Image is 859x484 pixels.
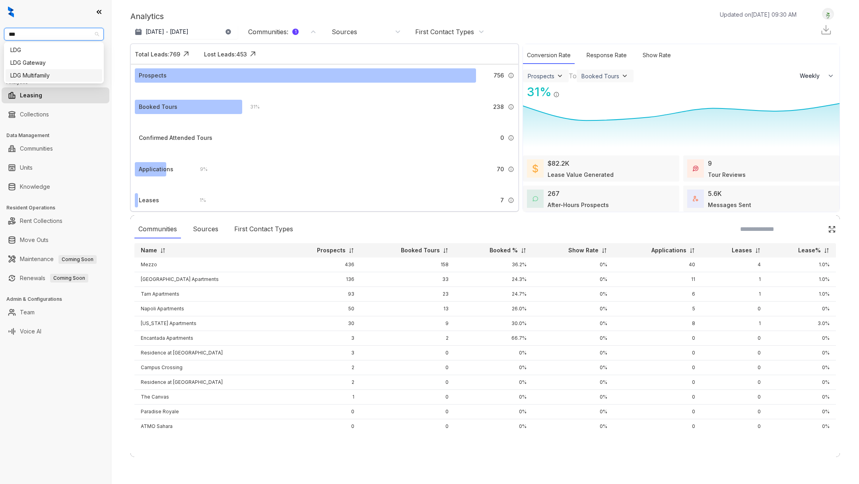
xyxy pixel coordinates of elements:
div: 5.6K [708,189,722,198]
div: Leases [139,196,159,205]
td: 0% [533,346,614,360]
td: 1 [702,316,767,331]
img: sorting [824,248,830,254]
span: Coming Soon [50,274,88,283]
td: 11 [614,272,702,287]
td: 0 [702,419,767,434]
td: 0% [455,375,533,390]
td: 30.0% [455,316,533,331]
td: 13 [361,302,455,316]
p: Booked Tours [401,246,440,254]
a: Knowledge [20,179,50,195]
img: Info [508,104,514,110]
div: Communities [134,220,181,238]
div: Confirmed Attended Tours [139,134,212,142]
li: Units [2,160,109,176]
li: Knowledge [2,179,109,195]
td: 0 [361,405,455,419]
td: 5 [614,302,702,316]
td: Napoli Apartments [134,302,282,316]
div: To [569,71,577,81]
td: Tam Apartments [134,287,282,302]
td: 158 [361,257,455,272]
p: Prospects [317,246,346,254]
td: 1 [282,390,361,405]
td: 0 [361,360,455,375]
td: 4 [702,257,767,272]
img: sorting [601,248,607,254]
td: 0% [767,419,836,434]
td: 0% [455,405,533,419]
p: Leases [732,246,752,254]
p: Show Rate [568,246,599,254]
td: 6 [614,287,702,302]
td: Paradise Royale [134,405,282,419]
td: 1.0% [767,257,836,272]
img: Download [820,24,832,36]
td: 0% [533,287,614,302]
td: 0% [767,390,836,405]
img: LeaseValue [533,164,538,173]
p: Applications [651,246,686,254]
a: Rent Collections [20,213,62,229]
img: SearchIcon [811,226,818,232]
img: Info [553,91,560,98]
li: Team [2,304,109,320]
p: Analytics [130,10,164,22]
img: Click Icon [180,48,192,60]
li: Renewals [2,270,109,286]
span: 756 [494,71,504,80]
div: Sources [332,27,357,36]
div: LDG Gateway [10,58,97,67]
td: 3 [282,331,361,346]
td: 2 [361,331,455,346]
td: 0 [361,390,455,405]
a: Collections [20,106,49,122]
div: LDG Multifamily [10,71,97,80]
td: 0 [361,375,455,390]
li: Maintenance [2,251,109,267]
td: Campus Crossing [134,360,282,375]
td: 9 [361,316,455,331]
td: 0% [455,346,533,360]
img: sorting [755,248,761,254]
td: 0% [533,302,614,316]
td: 0 [614,419,702,434]
td: 26.0% [455,302,533,316]
td: 40 [614,257,702,272]
img: AfterHoursConversations [533,196,538,202]
div: Total Leads: 769 [135,50,180,58]
td: 0 [361,346,455,360]
div: Response Rate [583,47,631,64]
td: 0 [614,375,702,390]
li: Leads [2,53,109,69]
td: 8 [614,316,702,331]
li: Collections [2,106,109,122]
td: 0 [702,346,767,360]
a: Team [20,304,35,320]
td: 23 [361,287,455,302]
img: Click Icon [247,48,259,60]
img: Click Icon [560,84,571,96]
h3: Data Management [6,132,111,139]
td: 3 [282,346,361,360]
span: 238 [493,103,504,111]
td: 0% [767,331,836,346]
td: 0 [614,360,702,375]
td: 1.0% [767,287,836,302]
td: 0 [702,390,767,405]
img: ViewFilterArrow [621,72,629,80]
td: 0 [702,405,767,419]
td: 0% [455,419,533,434]
td: 1 [702,287,767,302]
td: 36.2% [455,257,533,272]
span: Coming Soon [58,255,97,264]
button: [DATE] - [DATE] [130,25,238,39]
td: 0% [767,405,836,419]
img: logo [8,6,14,17]
td: Residence at [GEOGRAPHIC_DATA] [134,346,282,360]
img: Info [508,166,514,172]
td: 2 [282,375,361,390]
li: Voice AI [2,323,109,339]
div: Booked Tours [581,73,619,79]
